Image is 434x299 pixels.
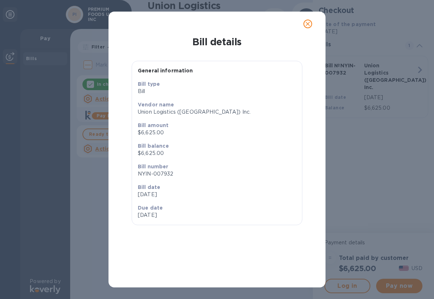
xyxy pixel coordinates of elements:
[138,205,163,211] b: Due date
[138,108,296,116] p: Union Logistics ([GEOGRAPHIC_DATA]) Inc.
[138,164,169,169] b: Bill number
[114,36,320,48] h1: Bill details
[138,129,296,136] p: $6,625.00
[138,81,160,87] b: Bill type
[138,191,296,198] p: [DATE]
[138,68,193,73] b: General information
[138,211,214,219] p: [DATE]
[138,102,174,108] b: Vendor name
[138,143,169,149] b: Bill balance
[138,184,160,190] b: Bill date
[299,15,316,33] button: close
[138,122,169,128] b: Bill amount
[138,170,296,178] p: NYIN-007932
[138,88,296,95] p: Bill
[138,149,296,157] p: $6,625.00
